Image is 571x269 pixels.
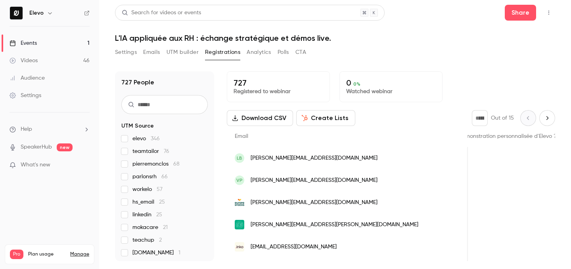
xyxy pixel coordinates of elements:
[151,136,160,141] span: 346
[539,110,555,126] button: Next page
[234,88,323,95] p: Registered to webinar
[28,251,65,258] span: Plan usage
[29,9,44,17] h6: Elevo
[178,250,180,256] span: 1
[346,88,436,95] p: Watched webinar
[251,243,337,251] span: [EMAIL_ADDRESS][DOMAIN_NAME]
[251,176,377,185] span: [PERSON_NAME][EMAIL_ADDRESS][DOMAIN_NAME]
[115,46,137,59] button: Settings
[121,78,154,87] h1: 727 People
[247,46,271,59] button: Analytics
[143,46,160,59] button: Emails
[164,149,169,154] span: 76
[122,9,201,17] div: Search for videos or events
[235,134,248,139] span: Email
[505,5,536,21] button: Share
[156,212,162,217] span: 25
[235,220,244,229] img: greensolver.net
[346,78,436,88] p: 0
[132,160,180,168] span: pierremonclos
[227,110,293,126] button: Download CSV
[296,110,355,126] button: Create Lists
[251,221,418,229] span: [PERSON_NAME][EMAIL_ADDRESS][PERSON_NAME][DOMAIN_NAME]
[278,46,289,59] button: Polls
[132,173,168,181] span: parlonsrh
[21,125,32,134] span: Help
[251,154,377,162] span: [PERSON_NAME][EMAIL_ADDRESS][DOMAIN_NAME]
[295,46,306,59] button: CTA
[205,46,240,59] button: Registrations
[132,249,180,257] span: [DOMAIN_NAME]
[161,174,168,179] span: 66
[235,242,244,252] img: inko-rpo.fr
[132,236,162,244] span: teachup
[491,114,514,122] p: Out of 15
[132,211,162,219] span: linkedin
[115,33,555,43] h1: L'IA appliquée aux RH : échange stratégique et démos live.
[10,39,37,47] div: Events
[159,237,162,243] span: 2
[121,122,154,130] span: UTM Source
[132,198,165,206] span: hs_email
[159,199,165,205] span: 25
[132,135,160,143] span: elevo
[236,177,243,184] span: VP
[237,155,242,162] span: LB
[10,250,23,259] span: Pro
[235,198,244,207] img: europesnacks.com
[132,185,163,193] span: workelo
[234,78,323,88] p: 727
[57,143,73,151] span: new
[10,74,45,82] div: Audience
[173,161,180,167] span: 68
[132,223,168,231] span: mokacare
[157,187,163,192] span: 57
[10,125,90,134] li: help-dropdown-opener
[10,57,38,65] div: Videos
[167,46,199,59] button: UTM builder
[21,143,52,151] a: SpeakerHub
[353,81,360,87] span: 0 %
[163,225,168,230] span: 21
[251,198,377,207] span: [PERSON_NAME][EMAIL_ADDRESS][DOMAIN_NAME]
[406,134,557,139] span: Souhaitez-vous une démonstration personnalisée d'Elevo ?
[10,92,41,99] div: Settings
[132,147,169,155] span: teamtailor
[21,161,50,169] span: What's new
[70,251,89,258] a: Manage
[10,7,23,19] img: Elevo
